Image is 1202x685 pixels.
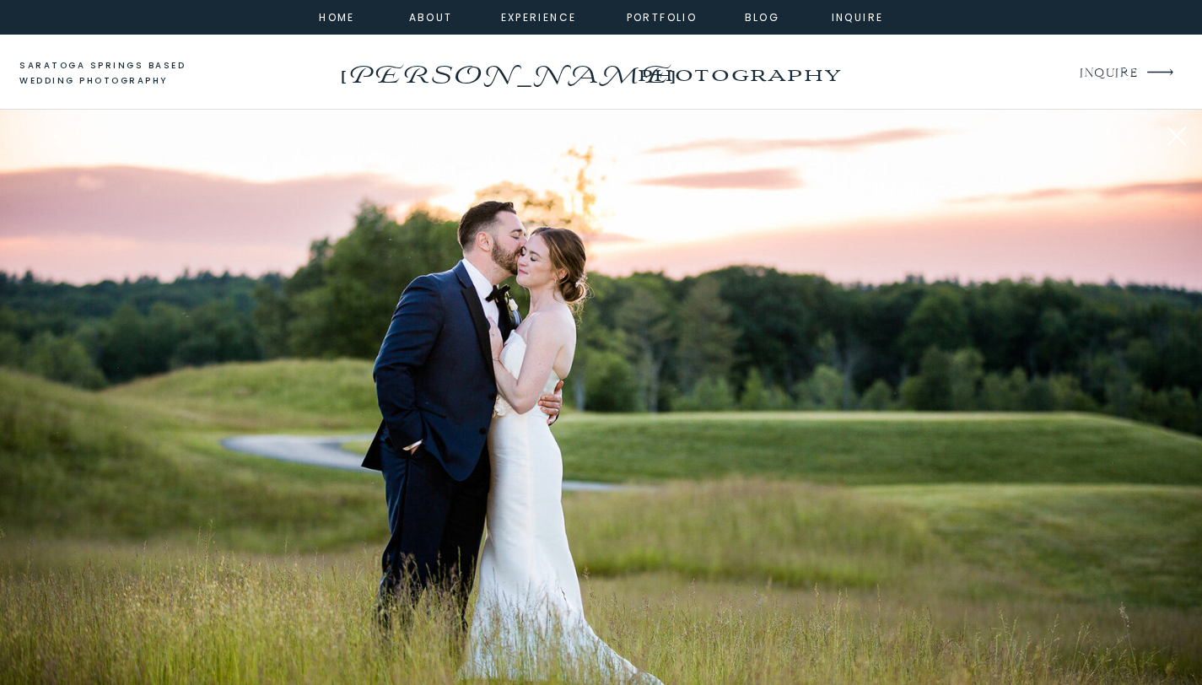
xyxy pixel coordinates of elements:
[626,8,698,24] a: portfolio
[19,58,218,89] a: saratoga springs based wedding photography
[501,8,569,24] a: experience
[732,8,793,24] a: Blog
[336,55,679,82] a: [PERSON_NAME]
[409,8,447,24] a: about
[827,8,888,24] a: inquire
[604,51,873,97] a: photography
[315,8,360,24] a: home
[1080,62,1136,85] a: INQUIRE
